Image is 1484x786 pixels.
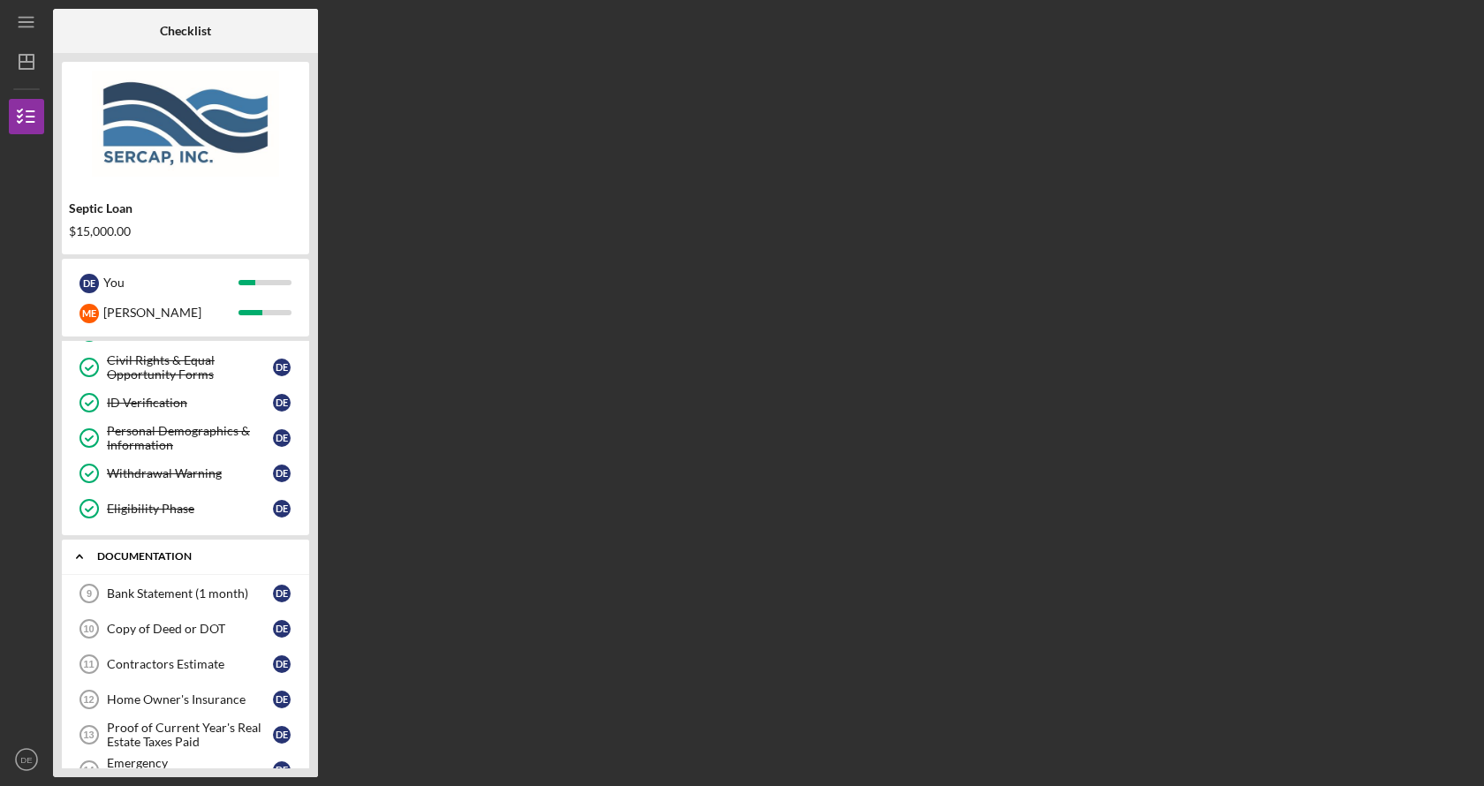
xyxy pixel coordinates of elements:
div: D E [273,655,291,673]
div: D E [79,274,99,293]
div: D E [273,359,291,376]
img: Product logo [62,71,309,177]
a: Civil Rights & Equal Opportunity FormsDE [71,350,300,385]
button: DE [9,742,44,777]
div: Personal Demographics & Information [107,424,273,452]
a: ID VerificationDE [71,385,300,420]
div: ID Verification [107,396,273,410]
a: Withdrawal WarningDE [71,456,300,491]
div: D E [273,500,291,518]
tspan: 12 [83,694,94,705]
div: Bank Statement (1 month) [107,586,273,601]
div: D E [273,691,291,708]
text: DE [20,755,32,765]
tspan: 14 [83,765,95,775]
div: Civil Rights & Equal Opportunity Forms [107,353,273,382]
div: Eligibility Phase [107,502,273,516]
div: Septic Loan [69,201,302,215]
div: Home Owner's Insurance [107,692,273,707]
div: M E [79,304,99,323]
div: D E [273,620,291,638]
div: D E [273,394,291,412]
a: 12Home Owner's InsuranceDE [71,682,300,717]
tspan: 9 [87,588,92,599]
b: Checklist [160,24,211,38]
div: $15,000.00 [69,224,302,238]
tspan: 10 [83,624,94,634]
a: Eligibility PhaseDE [71,491,300,526]
a: 11Contractors EstimateDE [71,646,300,682]
div: Copy of Deed or DOT [107,622,273,636]
div: D E [273,726,291,744]
div: Proof of Current Year's Real Estate Taxes Paid [107,721,273,749]
tspan: 11 [83,659,94,669]
div: D E [273,761,291,779]
a: 9Bank Statement (1 month)DE [71,576,300,611]
div: [PERSON_NAME] [103,298,238,328]
a: Personal Demographics & InformationDE [71,420,300,456]
div: Contractors Estimate [107,657,273,671]
div: D E [273,465,291,482]
div: Emergency Contacts/Referrals [107,756,273,784]
a: 13Proof of Current Year's Real Estate Taxes PaidDE [71,717,300,752]
div: You [103,268,238,298]
div: D E [273,429,291,447]
tspan: 13 [83,729,94,740]
a: 10Copy of Deed or DOTDE [71,611,300,646]
div: Withdrawal Warning [107,466,273,480]
div: Documentation [97,551,287,562]
div: D E [273,585,291,602]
